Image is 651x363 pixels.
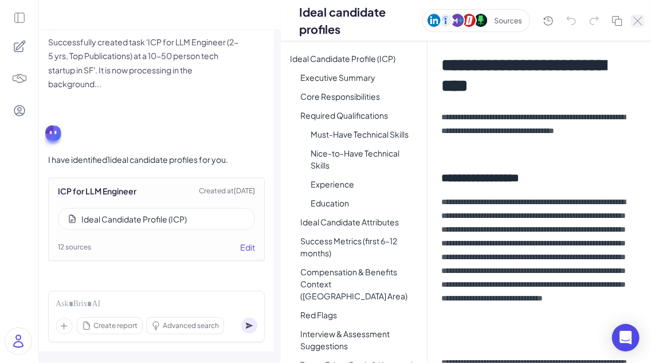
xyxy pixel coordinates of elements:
[291,214,427,231] li: Ideal Candidate Attributes
[612,324,640,352] div: Open Intercom Messenger
[48,35,243,91] p: Successfully created task 'ICP for LLM Engineer (2-5 yrs, Top Publications) at a 10-50 person tec...
[48,153,265,166] div: I have identified 1 ideal candidate profiles for you.
[11,71,28,87] img: 4blF7nbYMBMHBwcHBwcHBwcHBwcHBwcHB4es+Bd0DLy0SdzEZwAAAABJRU5ErkJggg==
[301,145,427,174] li: Nice-to-Have Technical Skills
[291,326,427,354] li: Interview & Assessment Suggestions
[163,321,219,331] span: Advanced search
[58,242,91,252] span: 12 sources
[422,9,531,32] img: sources
[291,307,427,323] li: Red Flags
[58,185,136,197] div: ICP for LLM Engineer
[199,186,255,196] span: Created at [DATE]
[299,3,422,38] div: Ideal candidate profiles
[291,233,427,261] li: Success Metrics (first 6–12 months)
[301,126,427,143] li: Must-Have Technical Skills
[291,88,427,105] li: Core Responsibilities
[81,213,187,225] div: Ideal Candidate Profile (ICP)
[93,321,138,331] span: Create report
[281,50,427,67] li: Ideal Candidate Profile (ICP)
[240,241,255,253] button: Edit
[5,328,32,354] img: user_logo.png
[301,176,427,193] li: Experience
[291,264,427,305] li: Compensation & Benefits Context ([GEOGRAPHIC_DATA] Area)
[291,69,427,86] li: Executive Summary
[301,195,427,212] li: Education
[291,107,427,124] li: Required Qualifications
